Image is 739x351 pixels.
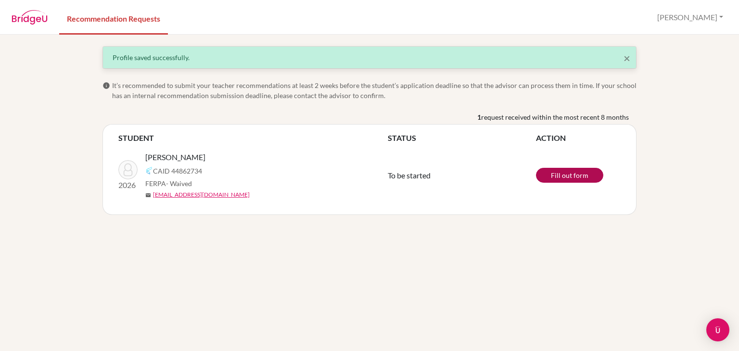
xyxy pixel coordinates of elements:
span: FERPA [145,178,192,188]
div: Profile saved successfully. [113,52,626,63]
span: × [624,51,630,65]
p: 2026 [118,179,138,191]
th: ACTION [536,132,621,144]
span: info [102,82,110,89]
img: BridgeU logo [12,10,48,25]
th: STUDENT [118,132,388,144]
b: 1 [477,112,481,122]
span: - Waived [166,179,192,188]
a: Fill out form [536,168,603,183]
span: request received within the most recent 8 months [481,112,629,122]
a: [EMAIL_ADDRESS][DOMAIN_NAME] [153,190,250,199]
span: To be started [388,171,431,180]
div: Open Intercom Messenger [706,318,729,341]
img: Common App logo [145,167,153,175]
span: [PERSON_NAME] [145,151,205,163]
span: CAID 44862734 [153,166,202,176]
button: Close [624,52,630,64]
span: mail [145,192,151,198]
button: [PERSON_NAME] [653,8,727,26]
span: It’s recommended to submit your teacher recommendations at least 2 weeks before the student’s app... [112,80,637,100]
img: Kim, Kevin [118,160,138,179]
th: STATUS [388,132,536,144]
a: Recommendation Requests [59,1,168,35]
